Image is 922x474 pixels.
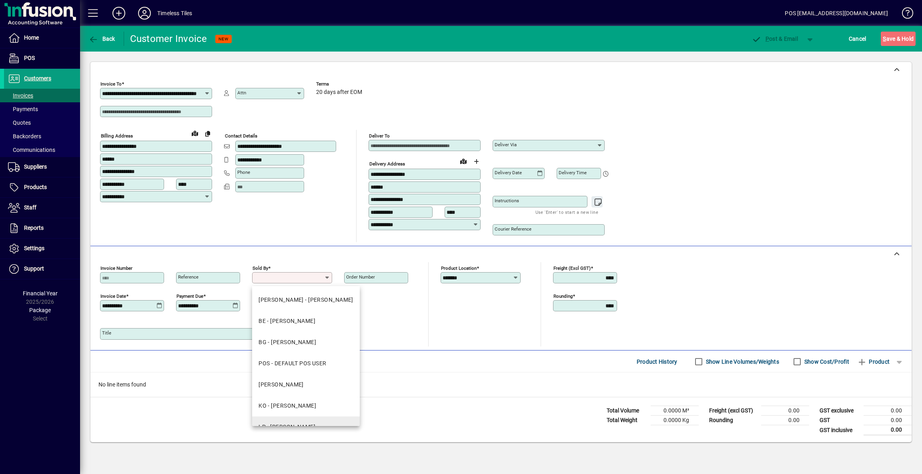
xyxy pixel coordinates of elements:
[157,7,192,20] div: Timeless Tiles
[237,90,246,96] mat-label: Attn
[785,7,888,20] div: POS [EMAIL_ADDRESS][DOMAIN_NAME]
[100,265,132,271] mat-label: Invoice number
[369,133,390,139] mat-label: Deliver To
[237,169,250,175] mat-label: Phone
[259,423,315,431] div: LP - [PERSON_NAME]
[100,81,122,87] mat-label: Invoice To
[29,307,51,313] span: Package
[8,147,55,153] span: Communications
[883,32,914,45] span: ave & Hold
[705,416,761,425] td: Rounding
[8,119,31,126] span: Quotes
[253,265,268,271] mat-label: Sold by
[132,6,157,20] button: Profile
[8,133,41,139] span: Backorders
[252,395,360,416] mat-option: KO - KAREN O'NEILL
[857,355,890,368] span: Product
[218,36,228,42] span: NEW
[252,353,360,374] mat-option: POS - DEFAULT POS USER
[106,6,132,20] button: Add
[761,416,809,425] td: 0.00
[259,380,304,389] div: [PERSON_NAME]
[752,36,798,42] span: ost & Email
[88,36,115,42] span: Back
[4,157,80,177] a: Suppliers
[495,170,522,175] mat-label: Delivery date
[4,218,80,238] a: Reports
[259,338,316,347] div: BG - [PERSON_NAME]
[457,155,470,167] a: View on map
[130,32,207,45] div: Customer Invoice
[24,265,44,272] span: Support
[4,116,80,129] a: Quotes
[252,332,360,353] mat-option: BG - BLAIZE GERRAND
[8,92,33,99] span: Invoices
[252,289,360,311] mat-option: BJ - BARRY JOHNSTON
[441,265,477,271] mat-label: Product location
[346,274,375,280] mat-label: Order number
[316,89,362,96] span: 20 days after EOM
[495,198,519,203] mat-label: Instructions
[4,28,80,48] a: Home
[4,48,80,68] a: POS
[24,204,36,211] span: Staff
[252,311,360,332] mat-option: BE - BEN JOHNSTON
[178,274,198,280] mat-label: Reference
[535,207,598,217] mat-hint: Use 'Enter' to start a new line
[24,34,39,41] span: Home
[816,406,864,416] td: GST exclusive
[637,355,677,368] span: Product History
[24,163,47,170] span: Suppliers
[4,198,80,218] a: Staff
[24,225,44,231] span: Reports
[849,32,866,45] span: Cancel
[316,82,364,87] span: Terms
[259,359,327,368] div: POS - DEFAULT POS USER
[495,142,517,147] mat-label: Deliver via
[259,296,353,304] div: [PERSON_NAME] - [PERSON_NAME]
[4,129,80,143] a: Backorders
[24,55,35,61] span: POS
[102,330,111,336] mat-label: Title
[803,358,849,366] label: Show Cost/Profit
[495,226,531,232] mat-label: Courier Reference
[881,32,916,46] button: Save & Hold
[633,355,681,369] button: Product History
[864,425,912,435] td: 0.00
[259,402,316,410] div: KO - [PERSON_NAME]
[559,170,587,175] mat-label: Delivery time
[188,127,201,139] a: View on map
[4,143,80,157] a: Communications
[816,416,864,425] td: GST
[864,406,912,416] td: 0.00
[24,75,51,82] span: Customers
[704,358,779,366] label: Show Line Volumes/Weights
[896,2,912,28] a: Knowledge Base
[853,355,894,369] button: Product
[761,406,809,416] td: 0.00
[553,265,591,271] mat-label: Freight (excl GST)
[847,32,868,46] button: Cancel
[80,32,124,46] app-page-header-button: Back
[470,155,483,168] button: Choose address
[4,177,80,197] a: Products
[651,416,699,425] td: 0.0000 Kg
[252,374,360,395] mat-option: EJ - ELISE JOHNSTON
[883,36,886,42] span: S
[23,290,58,297] span: Financial Year
[816,425,864,435] td: GST inclusive
[603,406,651,416] td: Total Volume
[176,293,203,299] mat-label: Payment due
[553,293,573,299] mat-label: Rounding
[201,127,214,140] button: Copy to Delivery address
[4,89,80,102] a: Invoices
[8,106,38,112] span: Payments
[4,102,80,116] a: Payments
[100,293,126,299] mat-label: Invoice date
[748,32,802,46] button: Post & Email
[259,317,315,325] div: BE - [PERSON_NAME]
[603,416,651,425] td: Total Weight
[86,32,117,46] button: Back
[4,239,80,259] a: Settings
[24,184,47,190] span: Products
